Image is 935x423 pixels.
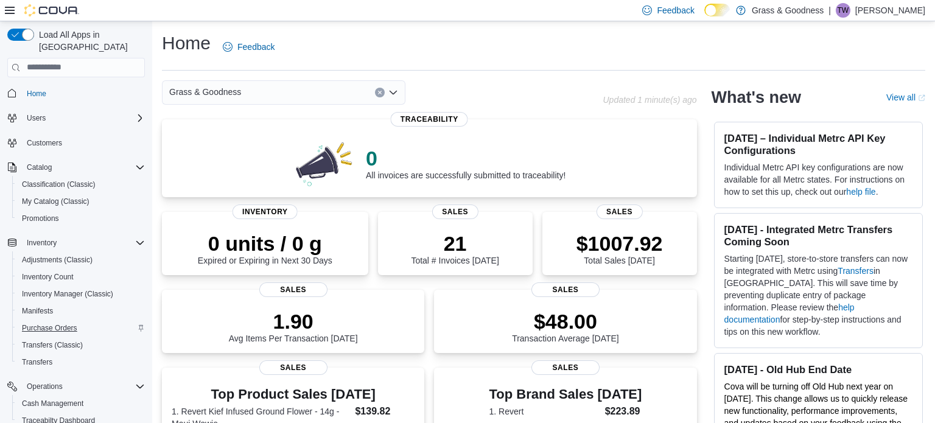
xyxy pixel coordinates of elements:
[17,270,79,284] a: Inventory Count
[22,180,96,189] span: Classification (Classic)
[17,396,145,411] span: Cash Management
[24,4,79,16] img: Cova
[27,113,46,123] span: Users
[712,88,801,107] h2: What's new
[828,3,831,18] p: |
[259,282,327,297] span: Sales
[17,355,145,369] span: Transfers
[17,194,94,209] a: My Catalog (Classic)
[752,3,824,18] p: Grass & Goodness
[355,404,415,419] dd: $139.82
[293,139,356,187] img: 0
[12,193,150,210] button: My Catalog (Classic)
[512,309,619,343] div: Transaction Average [DATE]
[12,395,150,412] button: Cash Management
[489,405,600,418] dt: 1. Revert
[12,176,150,193] button: Classification (Classic)
[724,132,912,156] h3: [DATE] – Individual Metrc API Key Configurations
[198,231,332,265] div: Expired or Expiring in Next 30 Days
[162,31,211,55] h1: Home
[17,355,57,369] a: Transfers
[391,112,468,127] span: Traceability
[576,231,663,256] p: $1007.92
[22,399,83,408] span: Cash Management
[22,236,61,250] button: Inventory
[724,223,912,248] h3: [DATE] - Integrated Metrc Transfers Coming Soon
[22,272,74,282] span: Inventory Count
[27,382,63,391] span: Operations
[17,287,118,301] a: Inventory Manager (Classic)
[22,135,145,150] span: Customers
[17,211,145,226] span: Promotions
[2,110,150,127] button: Users
[22,340,83,350] span: Transfers (Classic)
[512,309,619,334] p: $48.00
[17,177,100,192] a: Classification (Classic)
[2,159,150,176] button: Catalog
[22,160,145,175] span: Catalog
[22,214,59,223] span: Promotions
[838,266,874,276] a: Transfers
[22,111,51,125] button: Users
[229,309,358,343] div: Avg Items Per Transaction [DATE]
[22,357,52,367] span: Transfers
[724,363,912,376] h3: [DATE] - Old Hub End Date
[366,146,566,170] p: 0
[576,231,663,265] div: Total Sales [DATE]
[855,3,925,18] p: [PERSON_NAME]
[27,163,52,172] span: Catalog
[375,88,385,97] button: Clear input
[229,309,358,334] p: 1.90
[27,238,57,248] span: Inventory
[12,302,150,320] button: Manifests
[411,231,499,256] p: 21
[12,210,150,227] button: Promotions
[17,321,145,335] span: Purchase Orders
[22,197,89,206] span: My Catalog (Classic)
[237,41,275,53] span: Feedback
[657,4,694,16] span: Feedback
[12,268,150,285] button: Inventory Count
[169,85,241,99] span: Grass & Goodness
[489,387,642,402] h3: Top Brand Sales [DATE]
[22,160,57,175] button: Catalog
[724,161,912,198] p: Individual Metrc API key configurations are now available for all Metrc states. For instructions ...
[704,4,730,16] input: Dark Mode
[12,354,150,371] button: Transfers
[603,95,696,105] p: Updated 1 minute(s) ago
[2,378,150,395] button: Operations
[22,289,113,299] span: Inventory Manager (Classic)
[198,231,332,256] p: 0 units / 0 g
[17,253,97,267] a: Adjustments (Classic)
[2,85,150,102] button: Home
[22,379,145,394] span: Operations
[22,111,145,125] span: Users
[17,304,58,318] a: Manifests
[22,379,68,394] button: Operations
[605,404,642,419] dd: $223.89
[27,89,46,99] span: Home
[22,236,145,250] span: Inventory
[17,287,145,301] span: Inventory Manager (Classic)
[12,285,150,302] button: Inventory Manager (Classic)
[17,304,145,318] span: Manifests
[34,29,145,53] span: Load All Apps in [GEOGRAPHIC_DATA]
[22,255,93,265] span: Adjustments (Classic)
[17,396,88,411] a: Cash Management
[12,320,150,337] button: Purchase Orders
[17,338,145,352] span: Transfers (Classic)
[724,253,912,338] p: Starting [DATE], store-to-store transfers can now be integrated with Metrc using in [GEOGRAPHIC_D...
[259,360,327,375] span: Sales
[724,302,855,324] a: help documentation
[22,306,53,316] span: Manifests
[838,3,849,18] span: TW
[17,321,82,335] a: Purchase Orders
[596,205,642,219] span: Sales
[22,136,67,150] a: Customers
[17,270,145,284] span: Inventory Count
[12,337,150,354] button: Transfers (Classic)
[22,86,51,101] a: Home
[17,253,145,267] span: Adjustments (Classic)
[12,251,150,268] button: Adjustments (Classic)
